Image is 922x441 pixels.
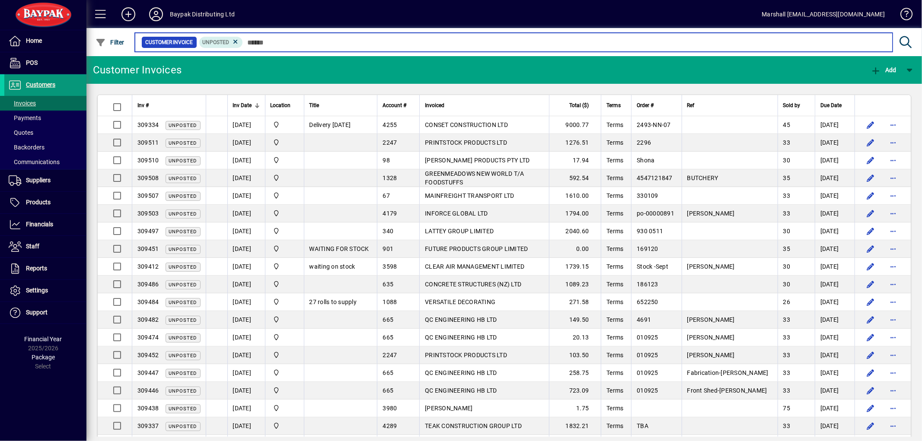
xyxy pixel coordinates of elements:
[637,228,663,235] span: 930 0511
[549,364,601,382] td: 258.75
[815,134,855,152] td: [DATE]
[4,236,86,257] a: Staff
[637,245,658,252] span: 169120
[169,211,197,217] span: Unposted
[864,384,877,397] button: Edit
[4,258,86,279] a: Reports
[425,369,497,376] span: QC ENGINEERING HB LTD
[549,329,601,346] td: 20.13
[820,101,842,110] span: Due Date
[9,100,36,107] span: Invoices
[783,387,791,394] span: 33
[227,311,265,329] td: [DATE]
[783,298,791,305] span: 26
[549,205,601,222] td: 1794.00
[549,276,601,293] td: 1089.23
[145,38,193,47] span: Customer Invoice
[383,387,393,394] span: 665
[549,382,601,400] td: 723.09
[886,206,900,220] button: More options
[383,298,397,305] span: 1088
[9,144,45,151] span: Backorders
[864,242,877,256] button: Edit
[142,6,170,22] button: Profile
[868,62,899,78] button: Add
[227,258,265,276] td: [DATE]
[886,384,900,397] button: More options
[687,352,735,359] span: [PERSON_NAME]
[137,316,159,323] span: 309482
[271,368,299,378] span: Baypak - Onekawa
[549,152,601,169] td: 17.94
[425,352,507,359] span: PRINTSTOCK PRODUCTS LTD
[169,140,197,146] span: Unposted
[783,101,801,110] span: Sold by
[820,101,849,110] div: Due Date
[96,39,124,46] span: Filter
[169,123,197,128] span: Unposted
[815,152,855,169] td: [DATE]
[425,334,497,341] span: QC ENGINEERING HB LTD
[271,244,299,254] span: Baypak - Onekawa
[886,171,900,185] button: More options
[309,101,372,110] div: Title
[425,170,524,186] span: GREENMEADOWS NEW WORLD T/A FOODSTUFFS
[93,63,182,77] div: Customer Invoices
[815,169,855,187] td: [DATE]
[549,293,601,311] td: 271.58
[383,352,397,359] span: 2247
[549,116,601,134] td: 9000.77
[425,387,497,394] span: QC ENGINEERING HB LTD
[4,170,86,191] a: Suppliers
[637,369,658,376] span: 010925
[383,334,393,341] span: 665
[227,364,265,382] td: [DATE]
[137,210,159,217] span: 309503
[137,101,149,110] span: Inv #
[425,157,530,164] span: [PERSON_NAME] PRODUCTS PTY LTD
[425,121,508,128] span: CONSET CONSTRUCTION LTD
[227,240,265,258] td: [DATE]
[886,260,900,273] button: More options
[169,388,197,394] span: Unposted
[606,101,621,110] span: Terms
[309,101,319,110] span: Title
[169,176,197,181] span: Unposted
[383,263,397,270] span: 3598
[864,206,877,220] button: Edit
[137,352,159,359] span: 309452
[425,281,521,288] span: CONCRETE STRUCTURES (NZ) LTD
[137,174,159,181] span: 309508
[606,352,623,359] span: Terms
[26,287,48,294] span: Settings
[606,210,623,217] span: Terms
[309,263,355,270] span: waiting on stock
[271,173,299,183] span: Baypak - Onekawa
[227,187,265,205] td: [DATE]
[4,125,86,140] a: Quotes
[383,174,397,181] span: 1328
[606,157,623,164] span: Terms
[886,348,900,362] button: More options
[549,346,601,364] td: 103.50
[783,192,791,199] span: 33
[137,101,201,110] div: Inv #
[606,121,623,128] span: Terms
[815,364,855,382] td: [DATE]
[425,316,497,323] span: QC ENGINEERING HB LTD
[383,139,397,146] span: 2247
[169,229,197,235] span: Unposted
[815,346,855,364] td: [DATE]
[864,401,877,415] button: Edit
[26,309,48,316] span: Support
[383,121,397,128] span: 4255
[4,302,86,324] a: Support
[886,118,900,132] button: More options
[783,228,791,235] span: 30
[606,298,623,305] span: Terms
[687,316,735,323] span: [PERSON_NAME]
[637,210,674,217] span: po-00000891
[783,174,791,181] span: 35
[864,419,877,433] button: Edit
[815,258,855,276] td: [DATE]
